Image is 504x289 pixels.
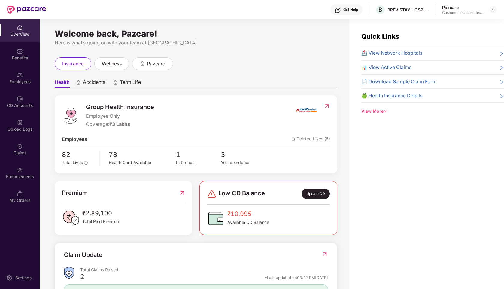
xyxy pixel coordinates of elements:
img: svg+xml;base64,PHN2ZyBpZD0iVXBsb2FkX0xvZ3MiIGRhdGEtbmFtZT0iVXBsb2FkIExvZ3MiIHhtbG5zPSJodHRwOi8vd3... [17,120,23,126]
span: Health [55,79,70,88]
div: Coverage: [86,120,154,128]
img: svg+xml;base64,PHN2ZyBpZD0iSGVscC0zMngzMiIgeG1sbnM9Imh0dHA6Ly93d3cudzMub3JnLzIwMDAvc3ZnIiB3aWR0aD... [335,7,341,13]
img: deleteIcon [291,137,295,141]
img: RedirectIcon [324,103,330,109]
div: 2 [80,272,84,283]
img: insurerIcon [295,102,318,117]
div: animation [113,80,118,85]
span: B [378,6,382,13]
span: right [499,79,504,85]
span: insurance [62,60,84,68]
img: RedirectIcon [179,188,185,198]
span: Employees [62,135,87,143]
img: svg+xml;base64,PHN2ZyBpZD0iQmVuZWZpdHMiIHhtbG5zPSJodHRwOi8vd3d3LnczLm9yZy8yMDAwL3N2ZyIgd2lkdGg9Ij... [17,48,23,54]
span: wellness [102,60,122,68]
div: Welcome back, Pazcare! [55,31,337,36]
span: Total Lives [62,160,83,165]
img: New Pazcare Logo [7,6,46,14]
div: Here is what’s going on with your team at [GEOGRAPHIC_DATA] [55,39,337,47]
span: Group Health Insurance [86,102,154,112]
img: PaidPremiumIcon [62,209,80,227]
img: svg+xml;base64,PHN2ZyBpZD0iTXlfT3JkZXJzIiBkYXRhLW5hbWU9Ik15IE9yZGVycyIgeG1sbnM9Imh0dHA6Ly93d3cudz... [17,191,23,197]
span: Premium [62,188,88,198]
img: svg+xml;base64,PHN2ZyBpZD0iRHJvcGRvd24tMzJ4MzIiIHhtbG5zPSJodHRwOi8vd3d3LnczLm9yZy8yMDAwL3N2ZyIgd2... [491,7,496,12]
span: Total Paid Premium [82,218,120,225]
img: svg+xml;base64,PHN2ZyBpZD0iQ0RfQWNjb3VudHMiIGRhdGEtbmFtZT0iQ0QgQWNjb3VudHMiIHhtbG5zPSJodHRwOi8vd3... [17,96,23,102]
span: right [499,50,504,57]
img: RedirectIcon [322,251,328,257]
span: 1 [176,149,221,160]
div: Pazcare [442,5,484,10]
img: ClaimsSummaryIcon [64,267,74,279]
span: 🏥 View Network Hospitals [361,49,422,57]
div: Health Card Available [109,160,176,166]
div: *Last updated on 03:42 PM[DATE] [265,275,328,280]
img: svg+xml;base64,PHN2ZyBpZD0iU2V0dGluZy0yMHgyMCIgeG1sbnM9Imh0dHA6Ly93d3cudzMub3JnLzIwMDAvc3ZnIiB3aW... [6,275,12,281]
div: BREVISTAY HOSPITALITY PRIVATE LIMITED [387,7,430,13]
img: svg+xml;base64,PHN2ZyBpZD0iQ2xhaW0iIHhtbG5zPSJodHRwOi8vd3d3LnczLm9yZy8yMDAwL3N2ZyIgd2lkdGg9IjIwIi... [17,143,23,149]
span: 📄 Download Sample Claim Form [361,78,436,85]
span: ₹2,89,100 [82,209,120,218]
div: In Process [176,160,221,166]
span: Available CD Balance [227,219,269,226]
span: 🍏 Health Insurance Details [361,92,422,99]
img: logo [62,106,80,124]
div: Get Help [343,7,358,12]
span: Quick Links [361,32,399,40]
img: CDBalanceIcon [207,209,225,227]
div: Update CD [302,189,330,199]
div: Customer_success_team_lead [442,10,484,15]
span: ₹10,995 [227,209,269,219]
span: Low CD Balance [218,189,265,199]
span: Deleted Lives (8) [291,135,330,143]
span: 3 [221,149,266,160]
div: View More [361,108,504,114]
span: right [499,93,504,99]
span: ₹3 Lakhs [109,121,130,127]
span: Term Life [120,79,141,88]
span: pazcard [147,60,165,68]
span: 78 [109,149,176,160]
img: svg+xml;base64,PHN2ZyBpZD0iRW1wbG95ZWVzIiB4bWxucz0iaHR0cDovL3d3dy53My5vcmcvMjAwMC9zdmciIHdpZHRoPS... [17,72,23,78]
span: info-circle [84,161,88,165]
span: 📊 View Active Claims [361,64,411,71]
div: animation [140,61,145,66]
span: right [499,65,504,71]
span: down [384,109,388,113]
img: svg+xml;base64,PHN2ZyBpZD0iRGFuZ2VyLTMyeDMyIiB4bWxucz0iaHR0cDovL3d3dy53My5vcmcvMjAwMC9zdmciIHdpZH... [207,189,217,199]
span: 82 [62,149,96,160]
div: animation [76,80,81,85]
div: Settings [14,275,33,281]
div: Claim Update [64,250,102,260]
div: Yet to Endorse [221,160,266,166]
span: Employee Only [86,112,154,120]
span: Accidental [83,79,107,88]
img: svg+xml;base64,PHN2ZyBpZD0iRW5kb3JzZW1lbnRzIiB4bWxucz0iaHR0cDovL3d3dy53My5vcmcvMjAwMC9zdmciIHdpZH... [17,167,23,173]
div: Total Claims Raised [80,267,328,272]
img: svg+xml;base64,PHN2ZyBpZD0iSG9tZSIgeG1sbnM9Imh0dHA6Ly93d3cudzMub3JnLzIwMDAvc3ZnIiB3aWR0aD0iMjAiIG... [17,25,23,31]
